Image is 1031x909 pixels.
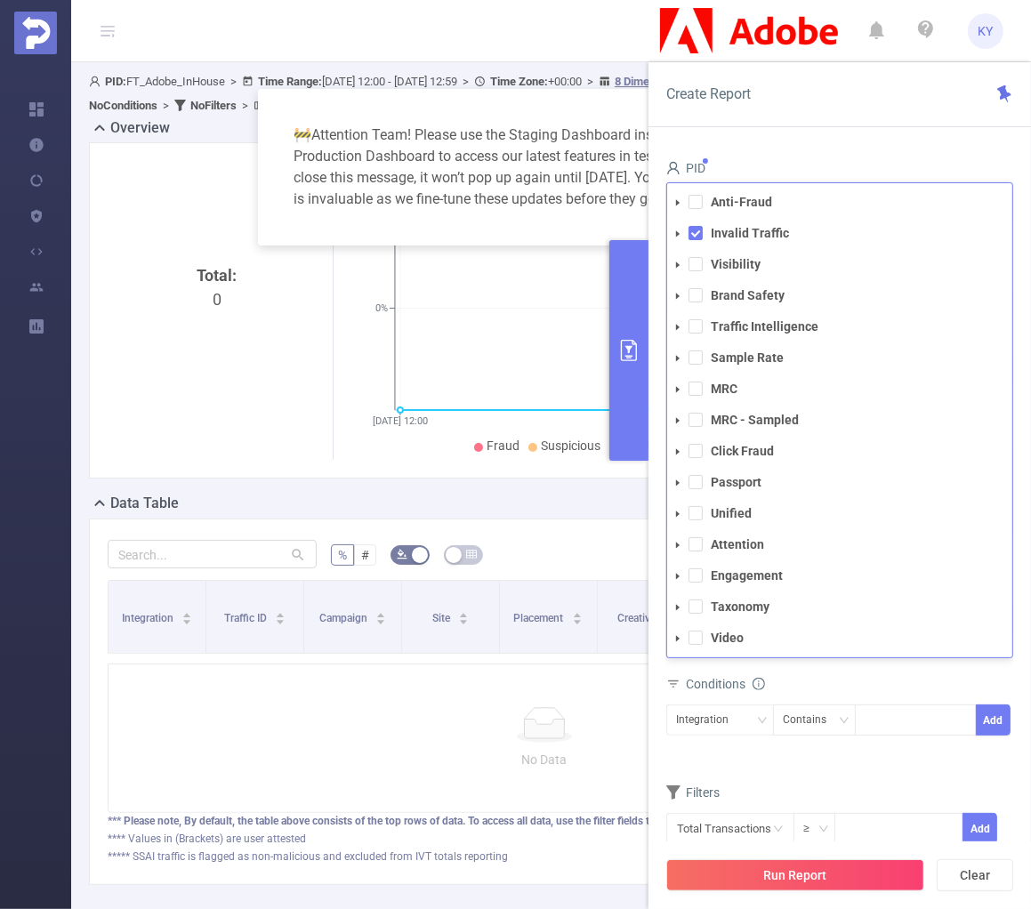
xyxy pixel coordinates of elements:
i: icon: caret-down [673,261,682,269]
div: Attention Team! Please use the Staging Dashboard instead of the Production Dashboard to access ou... [279,110,753,224]
strong: MRC [711,382,737,396]
i: icon: caret-down [673,198,682,207]
strong: Visibility [711,257,761,271]
strong: Taxonomy [711,599,769,614]
span: Create Report [666,85,751,102]
strong: Video [711,631,744,645]
i: icon: caret-down [673,416,682,425]
i: icon: down [839,715,850,728]
strong: MRC - Sampled [711,413,799,427]
strong: Anti-Fraud [711,195,772,209]
span: warning [294,126,311,143]
div: Integration [676,705,741,735]
i: icon: caret-down [673,603,682,612]
i: icon: info-circle [753,678,765,690]
strong: Brand Safety [711,288,785,302]
strong: Click Fraud [711,444,774,458]
i: icon: user [666,161,681,175]
strong: Engagement [711,568,783,583]
i: icon: down [757,715,768,728]
span: Filters [666,785,720,800]
i: icon: caret-down [673,541,682,550]
i: icon: caret-down [673,572,682,581]
strong: Traffic Intelligence [711,319,818,334]
strong: Attention [711,537,764,551]
button: Clear [937,859,1013,891]
i: icon: caret-down [673,634,682,643]
div: ≥ [803,814,822,843]
button: Add [963,813,997,844]
i: icon: caret-down [673,354,682,363]
strong: Unified [711,506,752,520]
i: icon: caret-down [673,510,682,519]
strong: Invalid Traffic [711,226,789,240]
i: icon: caret-down [673,447,682,456]
button: Add [976,704,1011,736]
i: icon: caret-down [673,323,682,332]
i: icon: caret-down [673,385,682,394]
div: Contains [783,705,839,735]
i: icon: down [818,824,829,836]
span: Conditions [686,677,765,691]
span: PID [666,161,705,175]
i: icon: caret-down [673,292,682,301]
i: icon: caret-down [673,229,682,238]
strong: Sample Rate [711,350,784,365]
i: icon: caret-down [673,479,682,487]
strong: Passport [711,475,761,489]
button: Run Report [666,859,924,891]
